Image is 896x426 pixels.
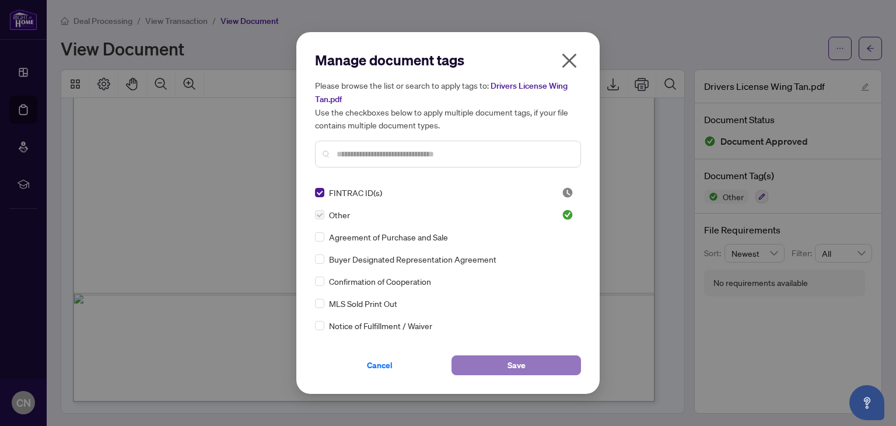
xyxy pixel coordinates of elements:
[560,51,579,70] span: close
[508,356,526,375] span: Save
[367,356,393,375] span: Cancel
[562,187,573,198] img: status
[849,385,884,420] button: Open asap
[329,231,448,243] span: Agreement of Purchase and Sale
[562,209,573,221] span: Approved
[315,51,581,69] h2: Manage document tags
[329,275,431,288] span: Confirmation of Cooperation
[329,253,496,266] span: Buyer Designated Representation Agreement
[562,187,573,198] span: Pending Review
[329,319,432,332] span: Notice of Fulfillment / Waiver
[315,79,581,131] h5: Please browse the list or search to apply tags to: Use the checkboxes below to apply multiple doc...
[562,209,573,221] img: status
[329,186,382,199] span: FINTRAC ID(s)
[452,355,581,375] button: Save
[329,297,397,310] span: MLS Sold Print Out
[329,208,350,221] span: Other
[315,355,444,375] button: Cancel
